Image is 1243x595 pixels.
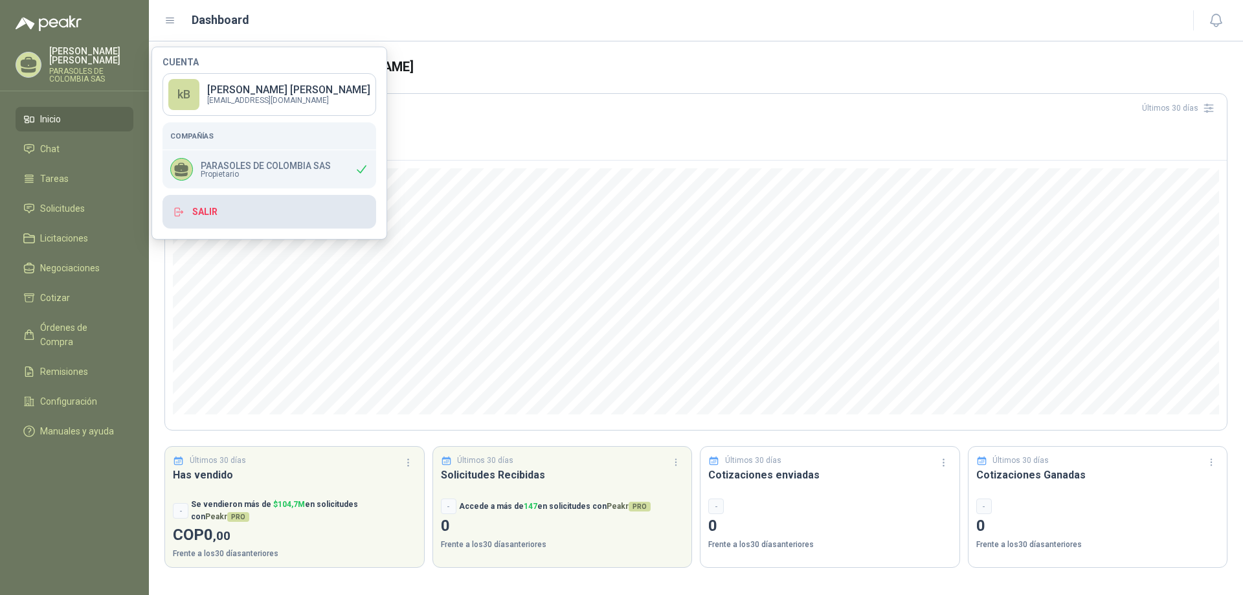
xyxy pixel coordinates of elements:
a: Licitaciones [16,226,133,251]
p: Frente a los 30 días anteriores [441,539,684,551]
p: Últimos 30 días [457,455,513,467]
span: Órdenes de Compra [40,320,121,349]
p: Frente a los 30 días anteriores [173,548,416,560]
span: PRO [629,502,651,511]
a: Inicio [16,107,133,131]
p: Últimos 30 días [725,455,781,467]
h3: Nuevas solicitudes en mis categorías [173,118,1219,134]
a: Cotizar [16,286,133,310]
span: Peakr [607,502,651,511]
a: Órdenes de Compra [16,315,133,354]
span: Licitaciones [40,231,88,245]
span: 0 [204,526,230,544]
p: [PERSON_NAME] [PERSON_NAME] [207,85,370,95]
h3: Has vendido [173,467,416,483]
a: Configuración [16,389,133,414]
p: Frente a los 30 días anteriores [976,539,1220,551]
p: 0 [708,514,952,539]
h4: Cuenta [162,58,376,67]
a: Tareas [16,166,133,191]
div: PARASOLES DE COLOMBIA SASPropietario [162,150,376,188]
span: 147 [524,502,537,511]
span: $ 104,7M [273,500,305,509]
a: Chat [16,137,133,161]
p: Últimos 30 días [992,455,1049,467]
h3: Solicitudes Recibidas [441,467,684,483]
p: PARASOLES DE COLOMBIA SAS [49,67,133,83]
h1: Dashboard [192,11,249,29]
div: Últimos 30 días [1142,98,1219,118]
p: Últimos 30 días [190,455,246,467]
h3: Cotizaciones Ganadas [976,467,1220,483]
a: Solicitudes [16,196,133,221]
span: Negociaciones [40,261,100,275]
p: 0 [441,514,684,539]
span: Cotizar [40,291,70,305]
span: Configuración [40,394,97,409]
h3: Bienvenido de nuevo [PERSON_NAME] [185,57,1227,77]
span: Propietario [201,170,331,178]
div: - [708,499,724,514]
span: Inicio [40,112,61,126]
span: Manuales y ayuda [40,424,114,438]
h3: Cotizaciones enviadas [708,467,952,483]
span: Tareas [40,172,69,186]
h5: Compañías [170,130,368,142]
p: 0 [976,514,1220,539]
p: Se vendieron más de en solicitudes con [191,499,416,523]
p: Número de solicitudes nuevas por día [173,134,1219,142]
button: Salir [162,195,376,229]
p: PARASOLES DE COLOMBIA SAS [201,161,331,170]
span: Peakr [205,512,249,521]
p: Frente a los 30 días anteriores [708,539,952,551]
p: Accede a más de en solicitudes con [459,500,651,513]
a: Negociaciones [16,256,133,280]
div: - [976,499,992,514]
p: COP [173,523,416,548]
span: Solicitudes [40,201,85,216]
span: Chat [40,142,60,156]
a: Manuales y ayuda [16,419,133,443]
a: Remisiones [16,359,133,384]
span: ,00 [213,528,230,543]
div: - [173,503,188,519]
p: [EMAIL_ADDRESS][DOMAIN_NAME] [207,96,370,104]
span: Remisiones [40,365,88,379]
p: [PERSON_NAME] [PERSON_NAME] [49,47,133,65]
span: PRO [227,512,249,522]
img: Logo peakr [16,16,82,31]
a: kB[PERSON_NAME] [PERSON_NAME][EMAIL_ADDRESS][DOMAIN_NAME] [162,73,376,116]
div: - [441,499,456,514]
div: kB [168,79,199,110]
